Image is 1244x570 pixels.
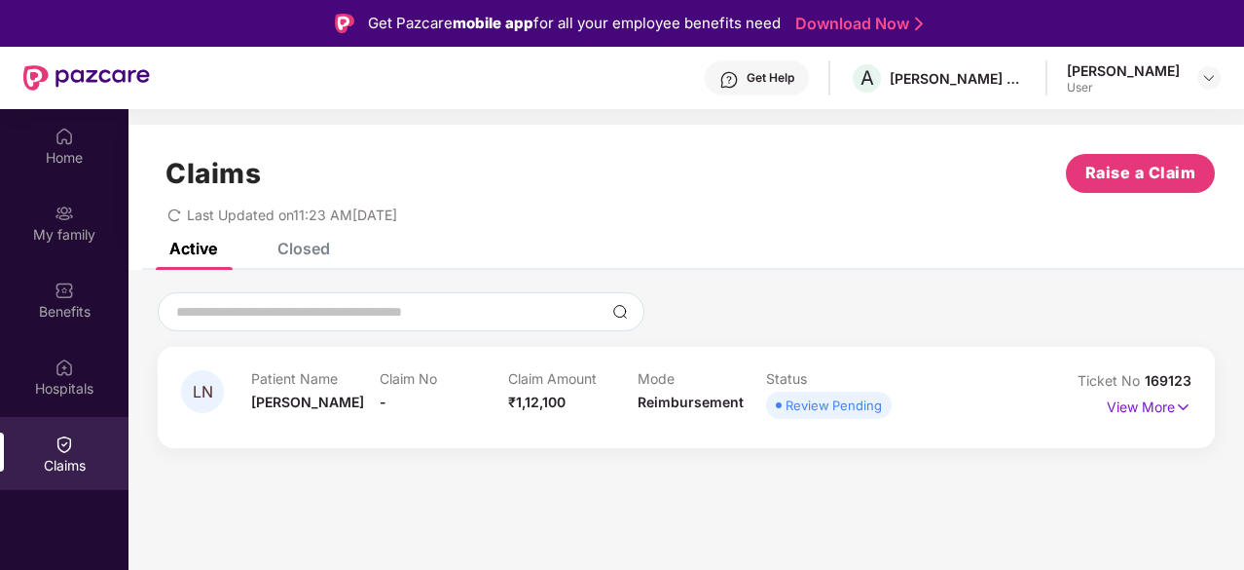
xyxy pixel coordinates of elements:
span: Last Updated on 11:23 AM[DATE] [187,207,397,223]
span: Raise a Claim [1085,161,1196,185]
img: svg+xml;base64,PHN2ZyB4bWxucz0iaHR0cDovL3d3dy53My5vcmcvMjAwMC9zdmciIHdpZHRoPSIxNyIgaGVpZ2h0PSIxNy... [1175,397,1191,418]
img: svg+xml;base64,PHN2ZyBpZD0iU2VhcmNoLTMyeDMyIiB4bWxucz0iaHR0cDovL3d3dy53My5vcmcvMjAwMC9zdmciIHdpZH... [612,304,628,320]
div: Review Pending [786,396,882,415]
div: Get Pazcare for all your employee benefits need [368,12,781,35]
div: Closed [277,239,330,258]
p: View More [1107,392,1191,418]
button: Raise a Claim [1066,154,1215,193]
strong: mobile app [453,14,533,32]
p: Claim Amount [508,370,637,387]
img: Logo [335,14,354,33]
a: Download Now [795,14,917,34]
span: Reimbursement [638,394,744,410]
p: Patient Name [251,370,380,387]
p: Status [766,370,895,387]
span: redo [167,207,181,223]
p: Mode [638,370,766,387]
p: Claim No [380,370,508,387]
img: svg+xml;base64,PHN2ZyBpZD0iQ2xhaW0iIHhtbG5zPSJodHRwOi8vd3d3LnczLm9yZy8yMDAwL3N2ZyIgd2lkdGg9IjIwIi... [55,435,74,454]
img: svg+xml;base64,PHN2ZyBpZD0iQmVuZWZpdHMiIHhtbG5zPSJodHRwOi8vd3d3LnczLm9yZy8yMDAwL3N2ZyIgd2lkdGg9Ij... [55,281,74,300]
img: svg+xml;base64,PHN2ZyBpZD0iSG9zcGl0YWxzIiB4bWxucz0iaHR0cDovL3d3dy53My5vcmcvMjAwMC9zdmciIHdpZHRoPS... [55,358,74,377]
div: Active [169,239,217,258]
img: svg+xml;base64,PHN2ZyBpZD0iRHJvcGRvd24tMzJ4MzIiIHhtbG5zPSJodHRwOi8vd3d3LnczLm9yZy8yMDAwL3N2ZyIgd2... [1201,70,1217,86]
h1: Claims [165,157,261,190]
span: Ticket No [1078,372,1145,389]
span: A [860,66,874,90]
img: svg+xml;base64,PHN2ZyB3aWR0aD0iMjAiIGhlaWdodD0iMjAiIHZpZXdCb3g9IjAgMCAyMCAyMCIgZmlsbD0ibm9uZSIgeG... [55,204,74,223]
span: ₹1,12,100 [508,394,566,410]
img: svg+xml;base64,PHN2ZyBpZD0iSG9tZSIgeG1sbnM9Imh0dHA6Ly93d3cudzMub3JnLzIwMDAvc3ZnIiB3aWR0aD0iMjAiIG... [55,127,74,146]
img: svg+xml;base64,PHN2ZyBpZD0iSGVscC0zMngzMiIgeG1sbnM9Imh0dHA6Ly93d3cudzMub3JnLzIwMDAvc3ZnIiB3aWR0aD... [719,70,739,90]
span: - [380,394,386,410]
div: Get Help [747,70,794,86]
span: LN [193,384,213,400]
img: New Pazcare Logo [23,65,150,91]
img: Stroke [915,14,923,34]
div: User [1067,80,1180,95]
div: [PERSON_NAME] [1067,61,1180,80]
span: [PERSON_NAME] [251,394,364,410]
div: [PERSON_NAME] FRAGRANCES AND FLAVORS PRIVATE LIMITED [890,69,1026,88]
span: 169123 [1145,372,1191,389]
